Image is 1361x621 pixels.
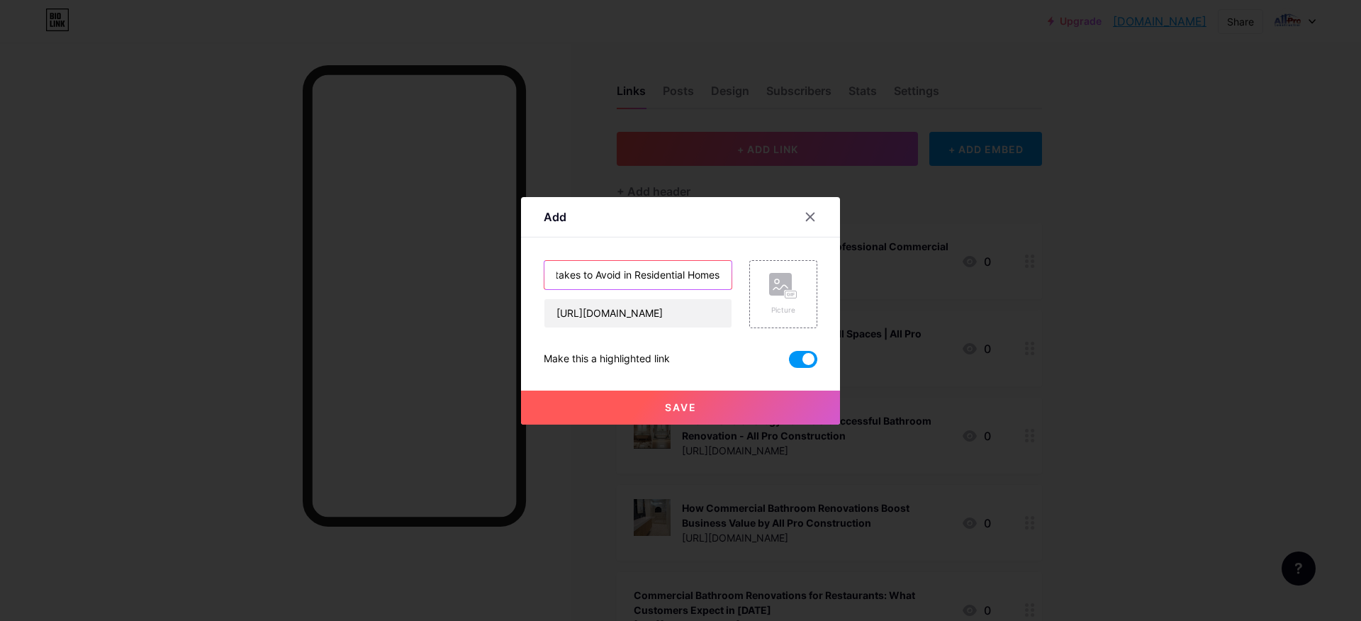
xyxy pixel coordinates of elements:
[544,261,732,289] input: Title
[544,351,670,368] div: Make this a highlighted link
[544,299,732,328] input: URL
[665,401,697,413] span: Save
[769,305,797,315] div: Picture
[544,208,566,225] div: Add
[521,391,840,425] button: Save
